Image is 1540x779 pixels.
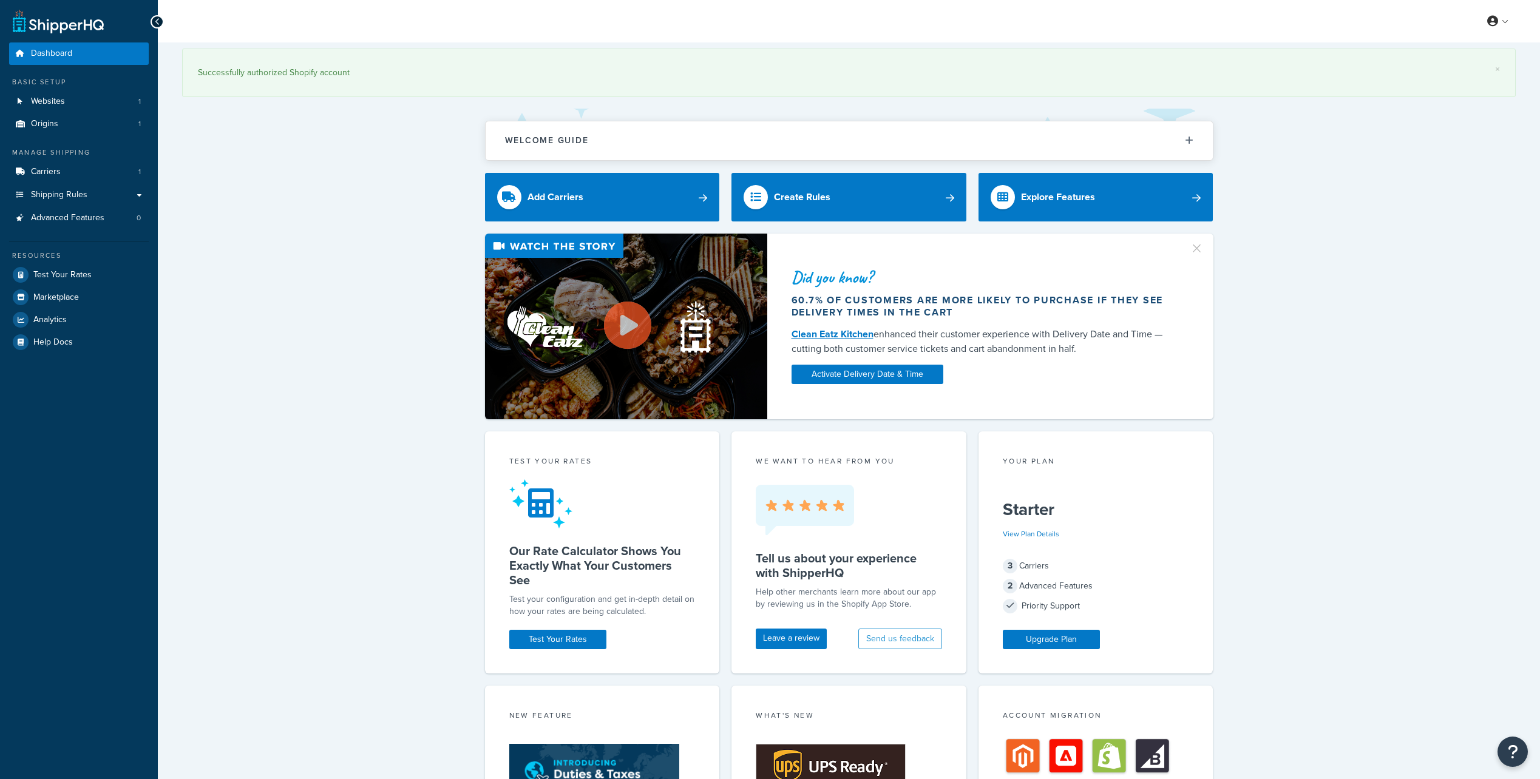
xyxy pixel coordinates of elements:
div: New Feature [509,710,696,724]
a: Test Your Rates [509,630,606,649]
div: Successfully authorized Shopify account [198,64,1500,81]
a: Add Carriers [485,173,720,221]
li: Advanced Features [9,207,149,229]
div: Resources [9,251,149,261]
span: 1 [138,96,141,107]
a: Activate Delivery Date & Time [792,365,943,384]
span: 0 [137,213,141,223]
a: Dashboard [9,42,149,65]
li: Carriers [9,161,149,183]
span: Test Your Rates [33,270,92,280]
a: Shipping Rules [9,184,149,206]
a: Test Your Rates [9,264,149,286]
a: Marketplace [9,286,149,308]
h2: Welcome Guide [505,136,589,145]
div: Priority Support [1003,598,1189,615]
a: Help Docs [9,331,149,353]
span: 1 [138,167,141,177]
a: Advanced Features0 [9,207,149,229]
h5: Starter [1003,500,1189,519]
div: Test your configuration and get in-depth detail on how your rates are being calculated. [509,593,696,618]
span: Advanced Features [31,213,104,223]
p: Help other merchants learn more about our app by reviewing us in the Shopify App Store. [756,586,942,610]
span: Websites [31,96,65,107]
div: Basic Setup [9,77,149,87]
span: 1 [138,119,141,129]
a: Upgrade Plan [1003,630,1100,649]
li: Websites [9,90,149,113]
a: Analytics [9,309,149,331]
div: Advanced Features [1003,578,1189,595]
a: Clean Eatz Kitchen [792,327,873,341]
li: Origins [9,113,149,135]
a: View Plan Details [1003,528,1059,539]
span: Shipping Rules [31,190,87,200]
span: 3 [1003,559,1017,573]
div: Account Migration [1003,710,1189,724]
div: 60.7% of customers are more likely to purchase if they see delivery times in the cart [792,294,1175,319]
a: Explore Features [979,173,1213,221]
a: Leave a review [756,629,827,649]
a: Carriers1 [9,161,149,183]
span: Marketplace [33,292,79,303]
a: Create Rules [731,173,966,221]
h5: Tell us about your experience with ShipperHQ [756,551,942,580]
div: What's New [756,710,942,724]
span: Analytics [33,315,67,325]
div: Manage Shipping [9,147,149,158]
button: Send us feedback [858,629,942,649]
a: × [1495,64,1500,74]
span: Origins [31,119,58,129]
a: Websites1 [9,90,149,113]
div: Did you know? [792,269,1175,286]
div: Explore Features [1021,189,1095,206]
img: Video thumbnail [485,234,767,420]
div: Test your rates [509,456,696,470]
span: Help Docs [33,337,73,348]
div: Carriers [1003,558,1189,575]
div: Create Rules [774,189,830,206]
span: 2 [1003,579,1017,593]
div: Your Plan [1003,456,1189,470]
button: Open Resource Center [1498,737,1528,767]
h5: Our Rate Calculator Shows You Exactly What Your Customers See [509,544,696,587]
p: we want to hear from you [756,456,942,467]
span: Dashboard [31,49,72,59]
div: Add Carriers [527,189,583,206]
a: Origins1 [9,113,149,135]
div: enhanced their customer experience with Delivery Date and Time — cutting both customer service ti... [792,327,1175,356]
span: Carriers [31,167,61,177]
button: Welcome Guide [486,121,1213,160]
